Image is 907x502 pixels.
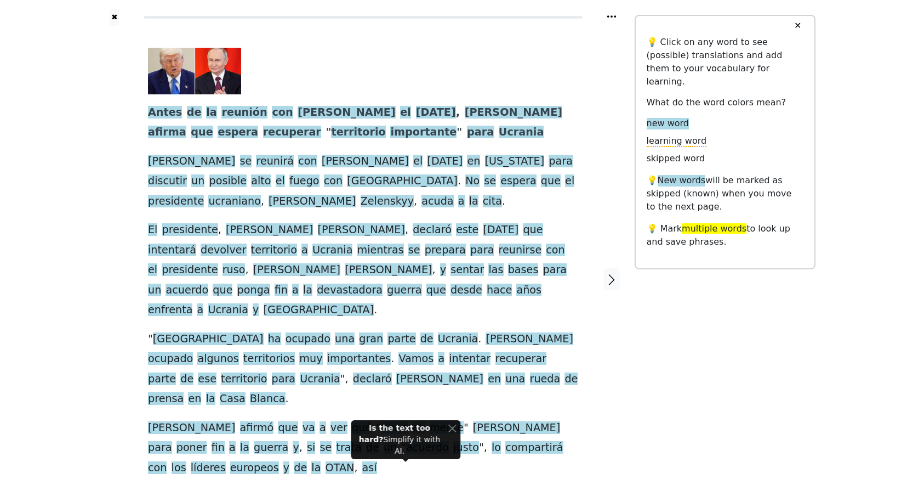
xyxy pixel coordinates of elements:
[516,284,541,297] span: años
[543,263,567,277] span: para
[148,392,184,406] span: prensa
[221,373,267,386] span: territorio
[110,9,119,26] a: ✖
[647,36,803,88] p: 💡 Click on any word to see (possible) translations and add them to your vocabulary for learning.
[148,195,204,208] span: presidente
[148,263,157,277] span: el
[209,174,247,188] span: posible
[682,223,746,234] span: multiple words
[303,421,315,435] span: va
[286,332,330,346] span: ocupado
[253,303,259,317] span: y
[206,392,215,406] span: la
[391,352,394,366] span: .
[413,155,423,168] span: el
[464,421,469,435] span: "
[426,284,446,297] span: que
[502,195,505,208] span: .
[788,16,808,36] button: ✕
[390,126,457,139] span: importante
[465,106,562,120] span: [PERSON_NAME]
[484,174,496,188] span: se
[221,106,267,120] span: reunión
[253,263,340,277] span: [PERSON_NAME]
[148,284,161,297] span: un
[359,332,383,346] span: gran
[201,244,246,257] span: devolver
[398,352,433,366] span: Vamos
[356,422,444,457] div: Simplify it with AI.
[408,244,420,257] span: se
[272,373,296,386] span: para
[420,332,433,346] span: de
[483,223,518,237] span: [DATE]
[318,223,405,237] span: [PERSON_NAME]
[198,373,216,386] span: ese
[278,421,298,435] span: que
[312,244,353,257] span: Ucrania
[326,126,331,139] span: "
[396,373,483,386] span: [PERSON_NAME]
[191,174,204,188] span: un
[421,195,453,208] span: acuda
[303,284,312,297] span: la
[357,244,404,257] span: mientras
[647,118,689,129] span: new word
[523,223,543,237] span: que
[229,441,236,455] span: a
[440,263,446,277] span: y
[148,421,235,435] span: [PERSON_NAME]
[317,284,383,297] span: devastadora
[269,195,356,208] span: [PERSON_NAME]
[330,421,347,435] span: ver
[220,392,246,406] span: Casa
[251,244,297,257] span: territorio
[427,155,463,168] span: [DATE]
[263,126,321,139] span: recuperar
[275,284,288,297] span: fin
[416,106,456,120] span: [DATE]
[148,155,235,168] span: [PERSON_NAME]
[565,174,574,188] span: el
[148,461,167,475] span: con
[240,421,274,435] span: afirmó
[564,373,578,386] span: de
[301,244,308,257] span: a
[486,332,573,346] span: [PERSON_NAME]
[307,441,315,455] span: si
[254,441,288,455] span: guerra
[449,352,490,366] span: intentar
[230,461,279,475] span: europeos
[299,441,303,455] span: ,
[345,263,432,277] span: [PERSON_NAME]
[197,352,238,366] span: algunos
[240,441,249,455] span: la
[473,421,560,435] span: [PERSON_NAME]
[479,441,487,455] span: ",
[324,174,343,188] span: con
[298,106,395,120] span: [PERSON_NAME]
[336,441,361,455] span: trata
[647,153,705,165] span: skipped word
[187,106,202,120] span: de
[488,263,503,277] span: las
[647,222,803,249] p: 💡 Mark to look up and save phrases.
[320,421,326,435] span: a
[456,106,460,120] span: ,
[162,263,218,277] span: presidente
[292,284,299,297] span: a
[500,174,536,188] span: espera
[243,352,295,366] span: territorios
[320,441,332,455] span: se
[492,441,501,455] span: lo
[326,461,355,475] span: OTAN
[413,223,452,237] span: declaró
[450,284,482,297] span: desde
[299,352,322,366] span: muy
[485,155,545,168] span: [US_STATE]
[467,126,494,139] span: para
[208,195,261,208] span: ucraniano
[218,223,221,237] span: ,
[148,223,157,237] span: El
[245,263,248,277] span: ,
